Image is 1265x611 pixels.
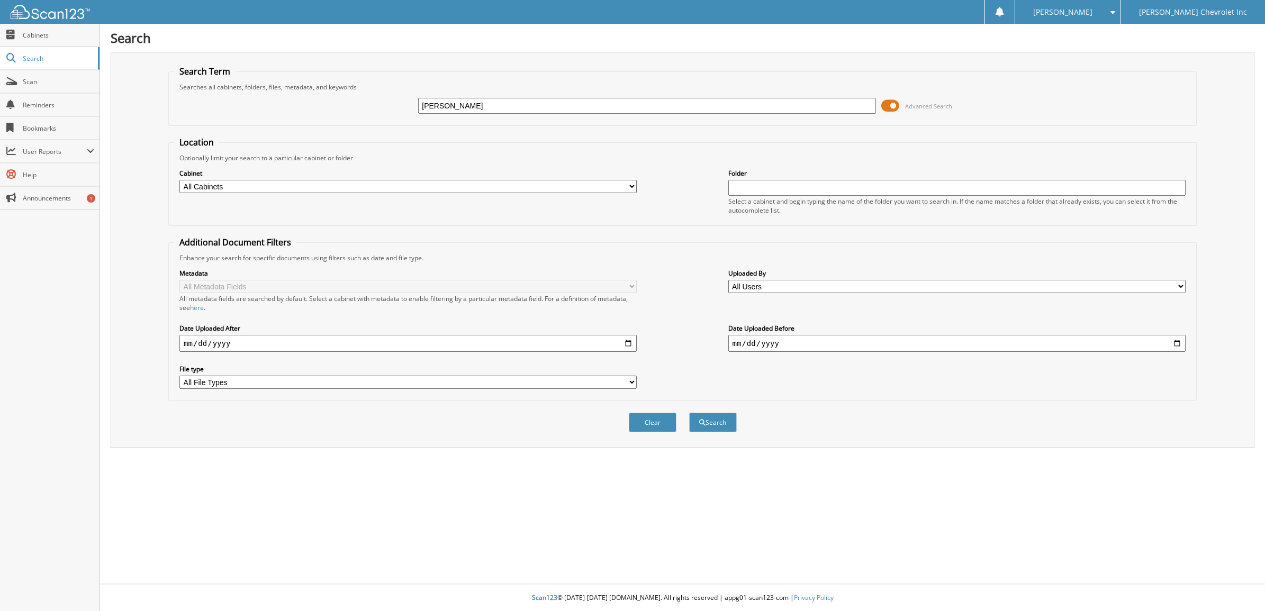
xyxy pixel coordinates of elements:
[728,335,1186,352] input: end
[23,77,94,86] span: Scan
[179,335,637,352] input: start
[23,101,94,110] span: Reminders
[11,5,90,19] img: scan123-logo-white.svg
[1139,9,1247,15] span: [PERSON_NAME] Chevrolet Inc
[179,324,637,333] label: Date Uploaded After
[174,153,1191,162] div: Optionally limit your search to a particular cabinet or folder
[1033,9,1092,15] span: [PERSON_NAME]
[179,169,637,178] label: Cabinet
[728,269,1186,278] label: Uploaded By
[728,197,1186,215] div: Select a cabinet and begin typing the name of the folder you want to search in. If the name match...
[179,269,637,278] label: Metadata
[23,54,93,63] span: Search
[1212,560,1265,611] iframe: Chat Widget
[23,170,94,179] span: Help
[532,593,557,602] span: Scan123
[179,364,637,373] label: File type
[728,169,1186,178] label: Folder
[174,236,296,248] legend: Additional Document Filters
[179,294,637,312] div: All metadata fields are searched by default. Select a cabinet with metadata to enable filtering b...
[23,31,94,40] span: Cabinets
[689,413,737,432] button: Search
[728,324,1186,333] label: Date Uploaded Before
[629,413,676,432] button: Clear
[23,147,87,156] span: User Reports
[100,585,1265,611] div: © [DATE]-[DATE] [DOMAIN_NAME]. All rights reserved | appg01-scan123-com |
[174,253,1191,262] div: Enhance your search for specific documents using filters such as date and file type.
[174,66,236,77] legend: Search Term
[174,136,219,148] legend: Location
[794,593,834,602] a: Privacy Policy
[905,102,952,110] span: Advanced Search
[190,303,204,312] a: here
[23,124,94,133] span: Bookmarks
[23,194,94,203] span: Announcements
[111,29,1254,47] h1: Search
[174,83,1191,92] div: Searches all cabinets, folders, files, metadata, and keywords
[87,194,95,203] div: 1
